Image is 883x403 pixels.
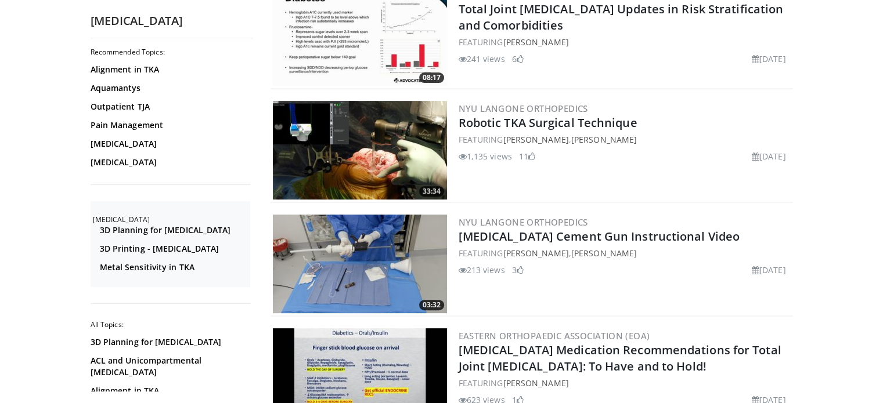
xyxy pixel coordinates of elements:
a: NYU Langone Orthopedics [459,103,588,114]
a: 3D Planning for [MEDICAL_DATA] [91,336,247,348]
a: [PERSON_NAME] [503,37,568,48]
li: [DATE] [752,264,786,276]
a: Alignment in TKA [91,385,247,397]
a: 33:34 [273,101,447,199]
li: 6 [512,53,524,65]
a: Aquamantys [91,82,247,94]
span: 08:17 [419,72,444,83]
h2: All Topics: [91,320,250,329]
a: Total Joint [MEDICAL_DATA] Updates in Risk Stratification and Comorbidities [459,1,784,33]
a: [MEDICAL_DATA] [91,138,247,150]
h2: [MEDICAL_DATA] [91,13,253,28]
a: [PERSON_NAME] [571,134,637,145]
a: [PERSON_NAME] [503,134,568,145]
li: [DATE] [752,150,786,162]
div: FEATURING [459,36,791,48]
li: 241 views [459,53,505,65]
li: [DATE] [752,53,786,65]
a: ACL and Unicompartmental [MEDICAL_DATA] [91,355,247,378]
a: [PERSON_NAME] [503,248,568,259]
a: [PERSON_NAME] [571,248,637,259]
li: 11 [519,150,535,162]
a: [MEDICAL_DATA] Medication Recommendations for Total Joint [MEDICAL_DATA]: To Have and to Hold! [459,342,781,374]
h2: [MEDICAL_DATA] [93,215,250,224]
img: 403a5e52-0b86-44dd-9b55-307e8236b57e.jpg.300x170_q85_crop-smart_upscale.jpg [273,215,447,313]
li: 3 [512,264,524,276]
h2: Recommended Topics: [91,48,250,57]
span: 33:34 [419,186,444,197]
img: 36cfe6f0-96ae-4a80-bb65-17ecd3beee4d.jpg.300x170_q85_crop-smart_upscale.jpg [273,101,447,199]
a: Pain Management [91,119,247,131]
a: Metal Sensitivity in TKA [100,262,247,273]
a: Eastern Orthopaedic Association (EOA) [459,330,650,342]
div: FEATURING , [459,247,791,259]
div: FEATURING , [459,133,791,146]
li: 213 views [459,264,505,276]
a: Alignment in TKA [91,64,247,75]
li: 1,135 views [459,150,512,162]
a: 03:32 [273,215,447,313]
a: 3D Planning for [MEDICAL_DATA] [100,224,247,236]
a: [MEDICAL_DATA] [91,157,247,168]
a: Robotic TKA Surgical Technique [459,115,637,130]
a: NYU Langone Orthopedics [459,216,588,228]
span: 03:32 [419,300,444,310]
a: 3D Printing - [MEDICAL_DATA] [100,243,247,255]
a: [MEDICAL_DATA] Cement Gun Instructional Video [459,228,740,244]
div: FEATURING [459,377,791,389]
a: [PERSON_NAME] [503,377,568,389]
a: Outpatient TJA [91,101,247,112]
